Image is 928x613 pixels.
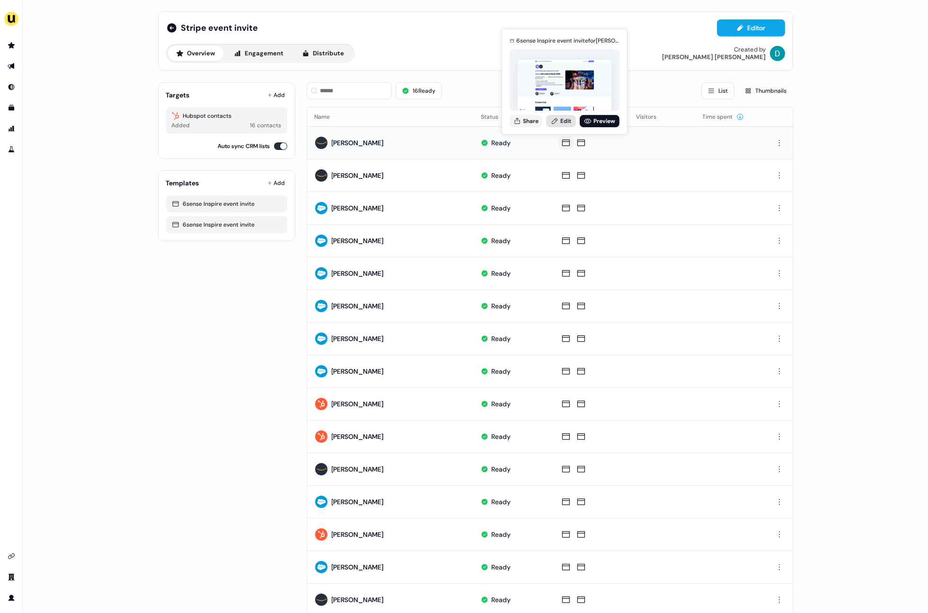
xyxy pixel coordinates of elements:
[332,367,384,376] div: [PERSON_NAME]
[332,530,384,539] div: [PERSON_NAME]
[218,141,270,151] label: Auto sync CRM lists
[4,59,19,74] a: Go to outbound experience
[168,46,224,61] button: Overview
[491,334,511,343] div: Ready
[4,590,19,605] a: Go to profile
[166,90,190,100] div: Targets
[491,497,511,507] div: Ready
[738,82,793,99] button: Thumbnails
[481,108,510,125] button: Status
[510,115,542,127] button: Share
[332,399,384,409] div: [PERSON_NAME]
[717,24,785,34] a: Editor
[332,334,384,343] div: [PERSON_NAME]
[491,562,511,572] div: Ready
[172,220,282,229] div: 6sense Inspire event invite
[491,595,511,604] div: Ready
[491,399,511,409] div: Ready
[172,199,282,209] div: 6sense Inspire event invite
[166,178,199,188] div: Templates
[332,138,384,148] div: [PERSON_NAME]
[491,138,511,148] div: Ready
[663,53,766,61] div: [PERSON_NAME] [PERSON_NAME]
[770,46,785,61] img: David
[332,595,384,604] div: [PERSON_NAME]
[172,111,282,121] div: Hubspot contacts
[332,171,384,180] div: [PERSON_NAME]
[518,60,611,112] img: asset preview
[332,203,384,213] div: [PERSON_NAME]
[516,36,619,45] div: 6sense Inspire event invite for [PERSON_NAME]
[4,142,19,157] a: Go to experiments
[4,100,19,115] a: Go to templates
[332,269,384,278] div: [PERSON_NAME]
[701,82,734,99] button: List
[294,46,353,61] button: Distribute
[491,171,511,180] div: Ready
[4,79,19,95] a: Go to Inbound
[491,301,511,311] div: Ready
[315,108,342,125] button: Name
[734,46,766,53] div: Created by
[332,562,384,572] div: [PERSON_NAME]
[332,464,384,474] div: [PERSON_NAME]
[717,19,785,36] button: Editor
[250,121,282,130] div: 16 contacts
[265,176,287,190] button: Add
[636,108,668,125] button: Visitors
[580,115,619,127] a: Preview
[4,569,19,585] a: Go to team
[491,464,511,474] div: Ready
[491,203,511,213] div: Ready
[491,236,511,245] div: Ready
[491,367,511,376] div: Ready
[491,269,511,278] div: Ready
[546,115,576,127] a: Edit
[332,301,384,311] div: [PERSON_NAME]
[332,497,384,507] div: [PERSON_NAME]
[226,46,292,61] button: Engagement
[172,121,190,130] div: Added
[4,121,19,136] a: Go to attribution
[332,236,384,245] div: [PERSON_NAME]
[491,432,511,441] div: Ready
[702,108,744,125] button: Time spent
[4,38,19,53] a: Go to prospects
[4,549,19,564] a: Go to integrations
[332,432,384,441] div: [PERSON_NAME]
[265,88,287,102] button: Add
[396,82,442,99] button: 16Ready
[491,530,511,539] div: Ready
[181,22,258,34] span: Stripe event invite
